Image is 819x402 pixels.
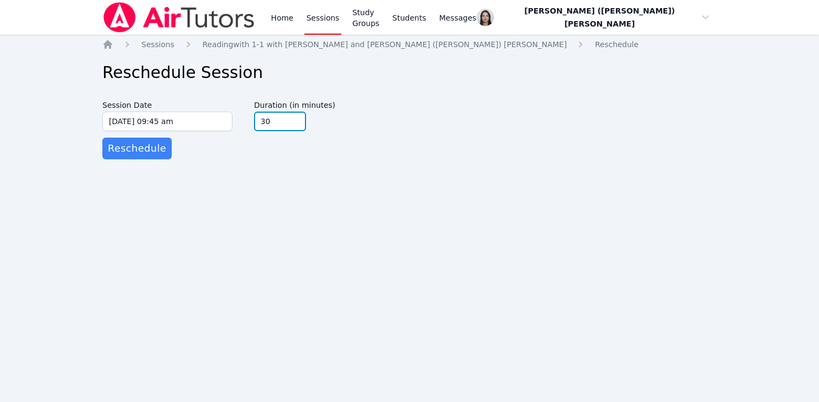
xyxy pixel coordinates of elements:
span: Messages [439,12,477,23]
span: Reschedule [108,141,166,156]
span: Sessions [141,40,174,49]
nav: Breadcrumb [102,39,717,50]
a: Readingwith 1-1 with [PERSON_NAME] and [PERSON_NAME] ([PERSON_NAME]) [PERSON_NAME] [203,39,567,50]
a: Reschedule [595,39,638,50]
span: Reading with 1-1 with [PERSON_NAME] and [PERSON_NAME] ([PERSON_NAME]) [PERSON_NAME] [203,40,567,49]
img: Air Tutors [102,2,256,33]
a: Sessions [141,39,174,50]
label: Session Date [102,95,232,112]
label: Duration (in minutes) [254,95,358,112]
span: Reschedule [595,40,638,49]
h1: Reschedule Session [102,63,717,82]
button: Reschedule [102,138,172,159]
